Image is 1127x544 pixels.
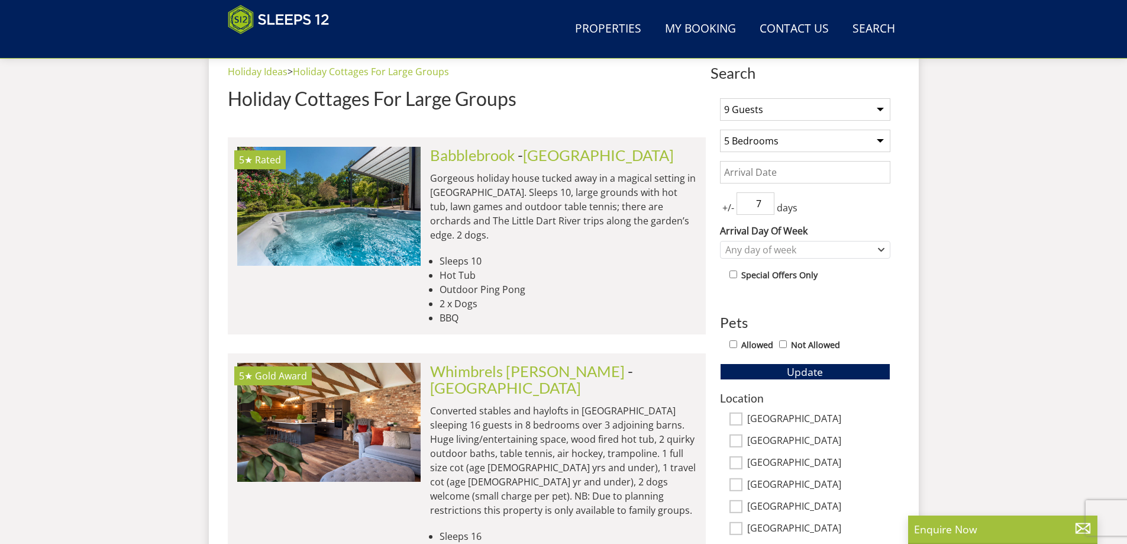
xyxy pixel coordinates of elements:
[720,161,890,184] input: Arrival Date
[741,269,818,282] label: Special Offers Only
[237,147,421,265] a: 5★ Rated
[720,392,890,404] h3: Location
[430,379,581,397] a: [GEOGRAPHIC_DATA]
[237,363,421,481] img: whimbrels-barton-somerset-accommodation-home-holiday-sleeping-9.original.jpg
[430,404,696,517] p: Converted stables and haylofts in [GEOGRAPHIC_DATA] sleeping 16 guests in 8 bedrooms over 3 adjoi...
[747,457,890,470] label: [GEOGRAPHIC_DATA]
[255,153,281,166] span: Rated
[228,65,288,78] a: Holiday Ideas
[848,16,900,43] a: Search
[791,339,840,352] label: Not Allowed
[755,16,834,43] a: Contact Us
[239,153,253,166] span: Babblebrook has a 5 star rating under the Quality in Tourism Scheme
[239,369,253,382] span: Whimbrels Barton has a 5 star rating under the Quality in Tourism Scheme
[237,147,421,265] img: babblebrook-devon-holiday-accommodation-home-sleeps-11.original.jpg
[440,268,696,282] li: Hot Tub
[430,362,625,380] a: Whimbrels [PERSON_NAME]
[711,65,900,81] span: Search
[518,146,674,164] span: -
[720,241,890,259] div: Combobox
[228,88,706,109] h1: Holiday Cottages For Large Groups
[228,5,330,34] img: Sleeps 12
[430,362,633,397] span: -
[430,146,515,164] a: Babblebrook
[440,297,696,311] li: 2 x Dogs
[722,243,876,256] div: Any day of week
[787,365,823,379] span: Update
[720,363,890,380] button: Update
[914,522,1092,537] p: Enquire Now
[660,16,741,43] a: My Booking
[430,171,696,242] p: Gorgeous holiday house tucked away in a magical setting in [GEOGRAPHIC_DATA]. Sleeps 10, large gr...
[720,315,890,330] h3: Pets
[293,65,449,78] a: Holiday Cottages For Large Groups
[440,254,696,268] li: Sleeps 10
[440,311,696,325] li: BBQ
[774,201,800,215] span: days
[747,501,890,514] label: [GEOGRAPHIC_DATA]
[747,413,890,426] label: [GEOGRAPHIC_DATA]
[570,16,646,43] a: Properties
[747,523,890,536] label: [GEOGRAPHIC_DATA]
[720,224,890,238] label: Arrival Day Of Week
[255,369,307,382] span: Whimbrels Barton has been awarded a Gold Award by Visit England
[741,339,773,352] label: Allowed
[288,65,293,78] span: >
[440,529,696,543] li: Sleeps 16
[747,479,890,492] label: [GEOGRAPHIC_DATA]
[720,201,737,215] span: +/-
[747,435,890,448] label: [GEOGRAPHIC_DATA]
[440,282,696,297] li: Outdoor Ping Pong
[222,41,346,51] iframe: Customer reviews powered by Trustpilot
[237,363,421,481] a: 5★ Gold Award
[523,146,674,164] a: [GEOGRAPHIC_DATA]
